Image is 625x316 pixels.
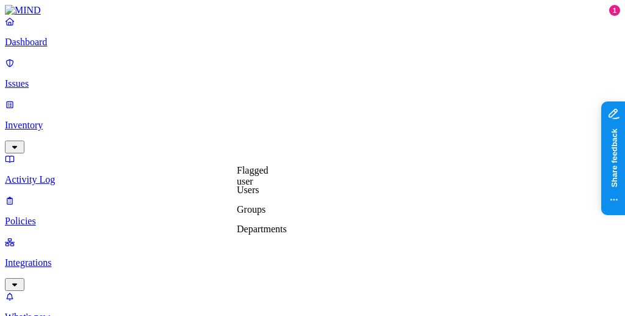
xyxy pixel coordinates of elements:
[237,185,259,195] label: Users
[5,78,620,89] p: Issues
[237,224,287,234] label: Departments
[237,204,266,215] label: Groups
[5,174,620,185] p: Activity Log
[5,5,620,16] a: MIND
[609,5,620,16] div: 1
[5,57,620,89] a: Issues
[5,153,620,185] a: Activity Log
[5,5,41,16] img: MIND
[5,216,620,227] p: Policies
[5,37,620,48] p: Dashboard
[237,165,269,186] label: Flagged user
[5,257,620,268] p: Integrations
[5,237,620,289] a: Integrations
[5,16,620,48] a: Dashboard
[5,195,620,227] a: Policies
[5,120,620,131] p: Inventory
[5,99,620,152] a: Inventory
